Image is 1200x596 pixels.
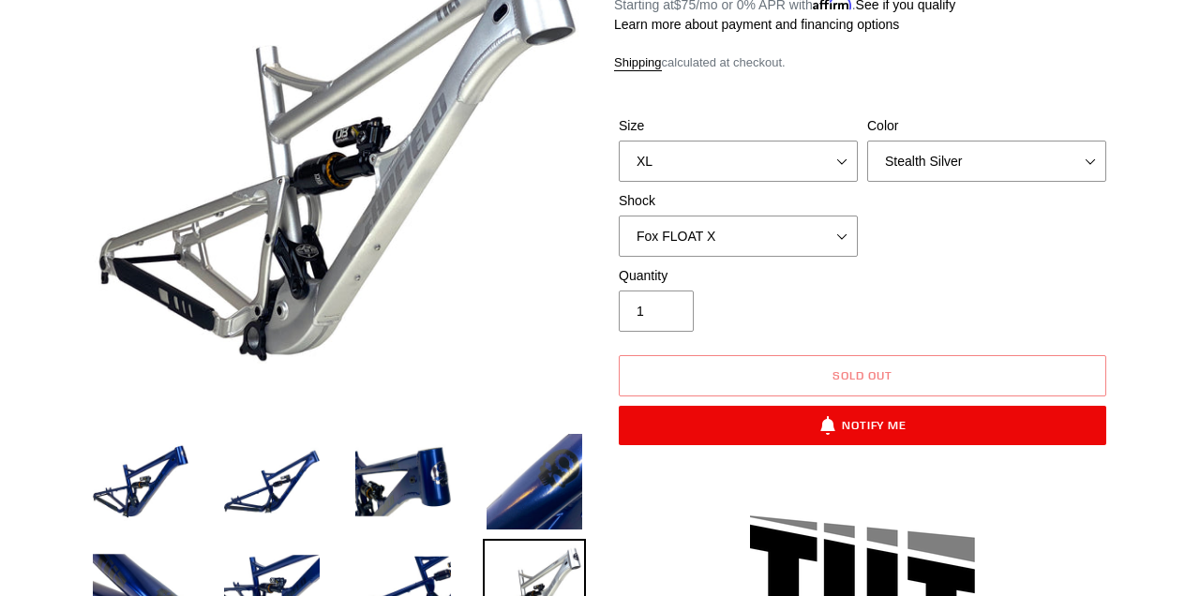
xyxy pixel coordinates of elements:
[619,355,1106,396] button: Sold out
[619,266,858,286] label: Quantity
[619,406,1106,445] button: Notify Me
[483,430,586,533] img: Load image into Gallery viewer, TILT - Frameset
[89,430,192,533] img: Load image into Gallery viewer, TILT - Frameset
[614,17,899,32] a: Learn more about payment and financing options
[352,430,455,533] img: Load image into Gallery viewer, TILT - Frameset
[614,53,1111,72] div: calculated at checkout.
[832,368,892,382] span: Sold out
[220,430,323,533] img: Load image into Gallery viewer, TILT - Frameset
[619,191,858,211] label: Shock
[619,116,858,136] label: Size
[614,55,662,71] a: Shipping
[867,116,1106,136] label: Color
